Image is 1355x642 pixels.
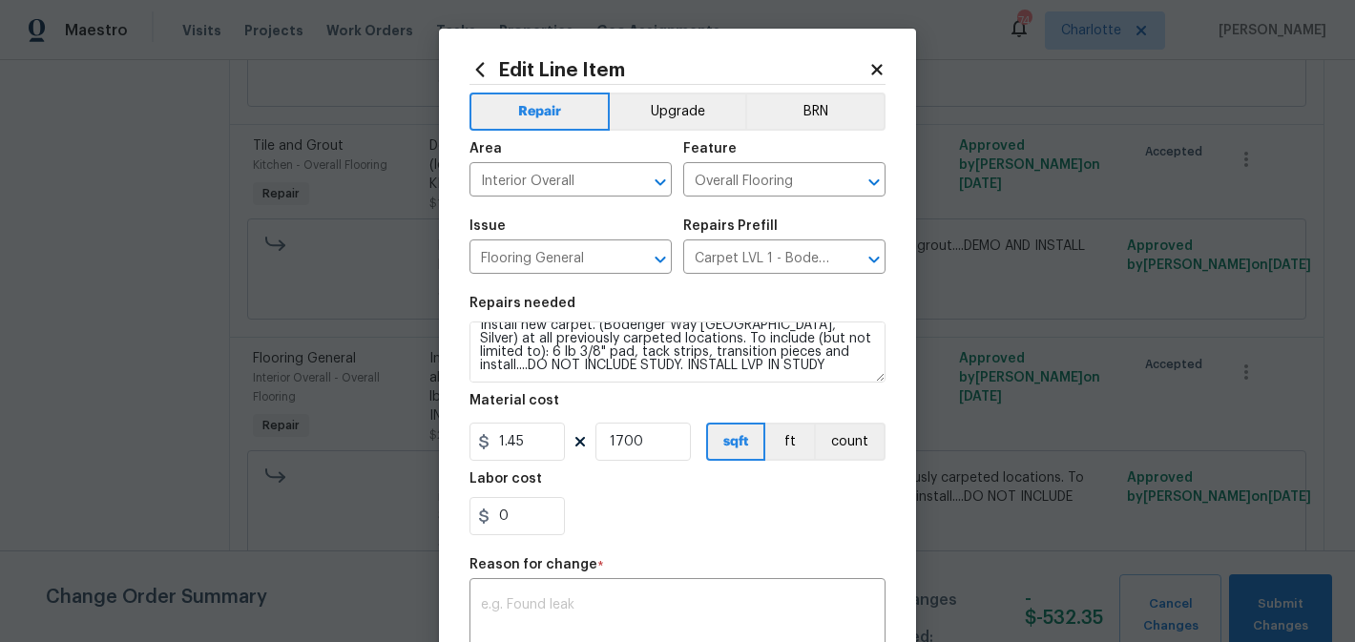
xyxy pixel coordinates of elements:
[814,423,886,461] button: count
[745,93,886,131] button: BRN
[469,558,597,571] h5: Reason for change
[647,246,674,273] button: Open
[683,219,778,233] h5: Repairs Prefill
[861,169,887,196] button: Open
[706,423,765,461] button: sqft
[610,93,746,131] button: Upgrade
[861,246,887,273] button: Open
[469,297,575,310] h5: Repairs needed
[683,142,737,155] h5: Feature
[469,142,502,155] h5: Area
[469,321,886,383] textarea: Install new carpet. (Bodenger Way [GEOGRAPHIC_DATA], Silver) at all previously carpeted locations...
[469,219,506,233] h5: Issue
[469,472,542,486] h5: Labor cost
[469,394,559,407] h5: Material cost
[469,93,610,131] button: Repair
[647,169,674,196] button: Open
[765,423,814,461] button: ft
[469,59,868,80] h2: Edit Line Item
